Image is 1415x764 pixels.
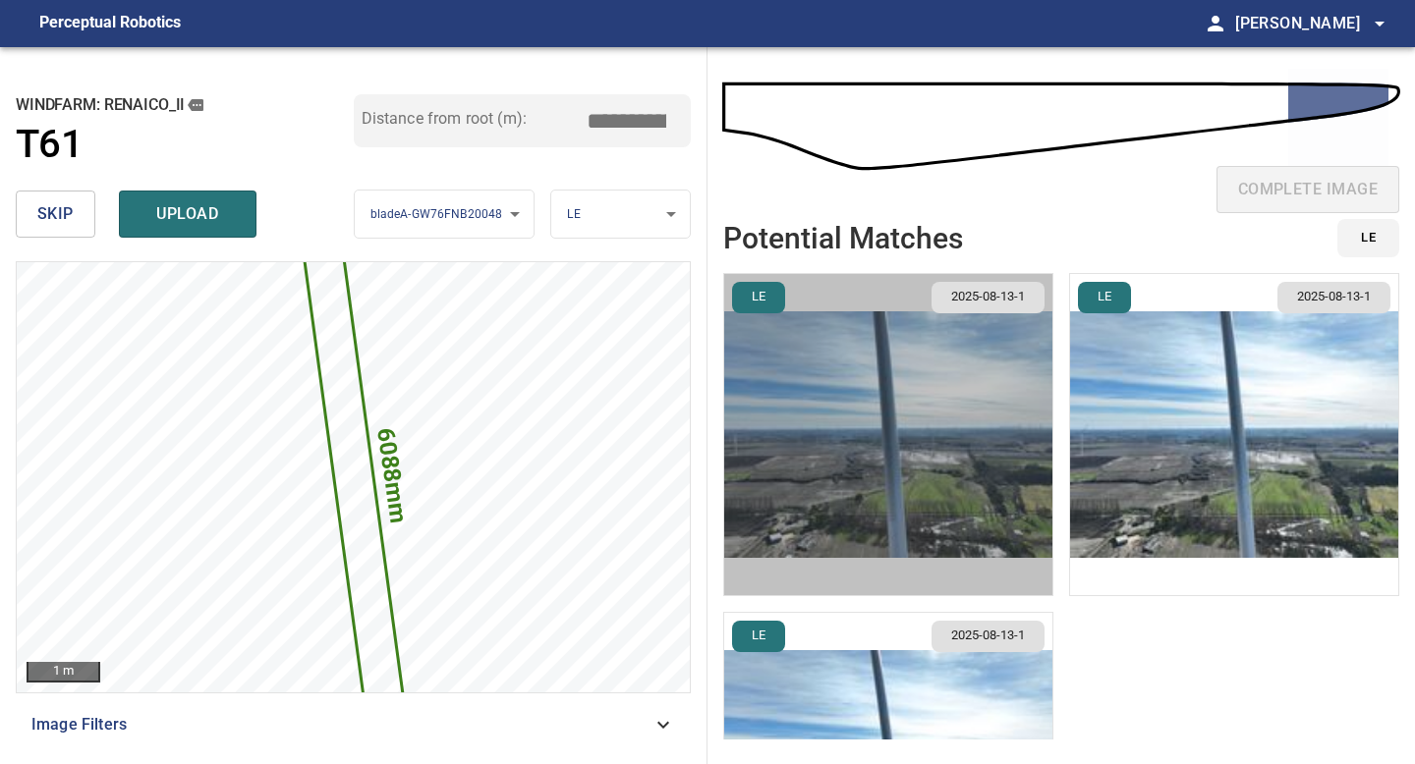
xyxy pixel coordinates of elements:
span: 2025-08-13-1 [939,288,1037,306]
button: upload [119,191,256,238]
span: LE [740,627,777,645]
a: T61 [16,122,354,168]
text: 6088mm [371,426,412,525]
button: copy message details [185,94,206,116]
button: LE [732,621,785,652]
span: LE [567,207,580,221]
div: Image Filters [16,701,691,748]
button: LE [1078,282,1131,313]
h2: windfarm: Renaico_II [16,94,354,116]
span: upload [141,200,235,228]
span: LE [740,288,777,306]
span: skip [37,200,74,228]
span: bladeA-GW76FNB20048 [370,207,503,221]
img: Renaico_II/T61/2025-08-13-1/2025-08-13-1/inspectionData/image16wp16.jpg [724,274,1052,595]
span: 2025-08-13-1 [939,627,1037,645]
span: Image Filters [31,713,651,737]
img: Renaico_II/T61/2025-08-13-1/2025-08-13-1/inspectionData/image17wp17.jpg [1070,274,1398,595]
label: Distance from root (m): [362,111,527,127]
div: LE [551,190,690,240]
span: [PERSON_NAME] [1235,10,1391,37]
button: LE [1337,219,1399,257]
figcaption: Perceptual Robotics [39,8,181,39]
div: id [1326,219,1399,257]
span: LE [1086,288,1123,306]
span: person [1204,12,1227,35]
button: [PERSON_NAME] [1227,4,1391,43]
span: 2025-08-13-1 [1285,288,1383,306]
button: skip [16,191,95,238]
span: LE [1361,227,1376,249]
h2: Potential Matches [723,222,963,254]
span: arrow_drop_down [1368,12,1391,35]
button: LE [732,282,785,313]
div: bladeA-GW76FNB20048 [355,190,535,240]
h1: T61 [16,122,83,168]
